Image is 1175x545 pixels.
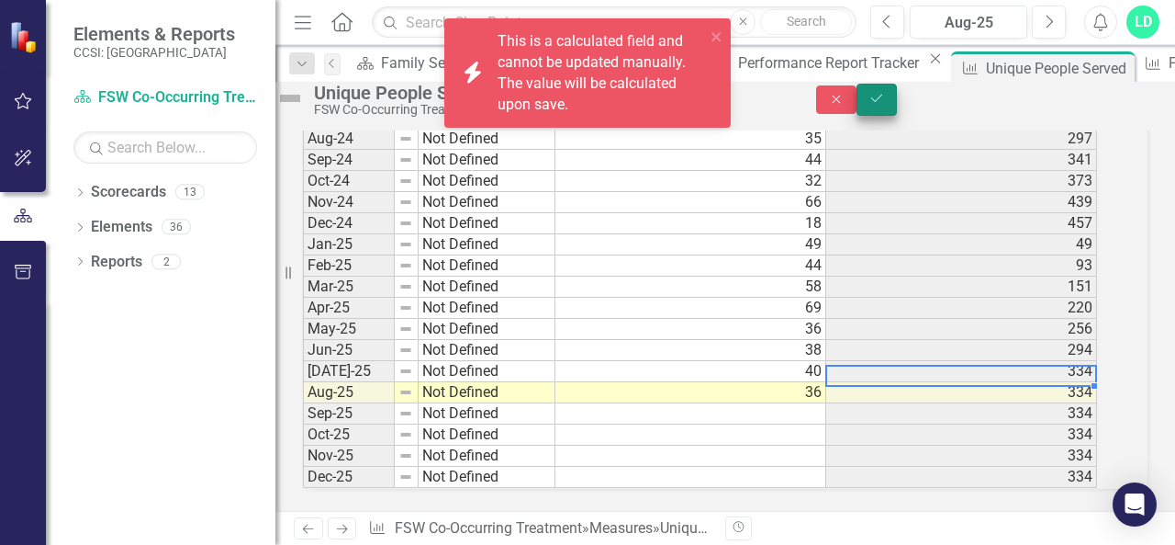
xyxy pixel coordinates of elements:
input: Search Below... [73,131,257,164]
img: 8DAGhfEEPCf229AAAAAElFTkSuQmCC [398,343,413,358]
td: 93 [826,255,1097,277]
td: May-25 [303,319,395,340]
td: Apr-25 [303,298,395,319]
img: 8DAGhfEEPCf229AAAAAElFTkSuQmCC [398,237,413,252]
div: 36 [162,220,191,235]
img: 8DAGhfEEPCf229AAAAAElFTkSuQmCC [398,131,413,146]
td: 66 [555,192,826,213]
div: This is a calculated field and cannot be updated manually. The value will be calculated upon save. [498,31,705,115]
td: 36 [555,382,826,403]
div: » » [368,518,711,539]
img: 8DAGhfEEPCf229AAAAAElFTkSuQmCC [398,301,413,315]
div: Open Intercom Messenger [1113,483,1157,527]
td: Not Defined [419,425,555,446]
td: Not Defined [419,129,555,150]
a: FSW Co-Occurring Treatment [73,87,257,108]
div: Unique People Served [660,519,800,537]
td: 334 [826,425,1097,446]
img: 8DAGhfEEPCf229AAAAAElFTkSuQmCC [398,470,413,484]
td: Not Defined [419,255,555,277]
td: Not Defined [419,150,555,171]
button: LD [1126,6,1159,39]
img: 8DAGhfEEPCf229AAAAAElFTkSuQmCC [398,427,413,442]
a: Family Services of [GEOGRAPHIC_DATA] Page [350,51,684,74]
button: Aug-25 [910,6,1027,39]
td: 32 [555,171,826,192]
td: Mar-25 [303,277,395,298]
small: CCSI: [GEOGRAPHIC_DATA] [73,45,235,60]
td: Dec-25 [303,467,395,488]
td: Not Defined [419,213,555,234]
td: 334 [826,446,1097,467]
img: 8DAGhfEEPCf229AAAAAElFTkSuQmCC [398,385,413,400]
td: Dec-24 [303,213,395,234]
div: Family Services of [GEOGRAPHIC_DATA] Page [381,51,684,74]
td: 40 [555,361,826,382]
img: ClearPoint Strategy [9,21,41,53]
a: Reports [91,252,142,273]
td: [DATE]-25 [303,361,395,382]
td: Not Defined [419,298,555,319]
td: Not Defined [419,467,555,488]
td: Not Defined [419,382,555,403]
td: Not Defined [419,403,555,425]
td: 334 [826,382,1097,403]
td: 334 [826,467,1097,488]
div: Unique People Served [986,57,1130,80]
a: FSW Co-Occurring Treatment [395,519,582,537]
button: Search [760,9,852,35]
td: Not Defined [419,340,555,361]
button: close [711,26,723,47]
a: Performance Report Tracker [707,51,923,74]
td: 341 [826,150,1097,171]
td: 58 [555,277,826,298]
td: Not Defined [419,361,555,382]
td: Sep-25 [303,403,395,425]
td: 38 [555,340,826,361]
td: 457 [826,213,1097,234]
td: 49 [826,234,1097,255]
td: 334 [826,361,1097,382]
a: Measures [589,519,653,537]
td: 49 [555,234,826,255]
td: 44 [555,150,826,171]
a: Scorecards [91,182,166,203]
td: Oct-24 [303,171,395,192]
span: Elements & Reports [73,23,235,45]
div: Performance Report Tracker [738,51,924,74]
td: Jun-25 [303,340,395,361]
td: 297 [826,129,1097,150]
td: 44 [555,255,826,277]
span: Search [787,14,826,28]
td: 18 [555,213,826,234]
td: Nov-25 [303,446,395,467]
input: Search ClearPoint... [372,6,856,39]
img: 8DAGhfEEPCf229AAAAAElFTkSuQmCC [398,448,413,463]
td: Aug-24 [303,129,395,150]
div: Aug-25 [916,12,1021,34]
td: 36 [555,319,826,340]
div: FSW Co-Occurring Treatment [314,103,779,117]
img: 8DAGhfEEPCf229AAAAAElFTkSuQmCC [398,174,413,188]
td: Feb-25 [303,255,395,277]
td: Not Defined [419,234,555,255]
td: 294 [826,340,1097,361]
td: Not Defined [419,171,555,192]
img: 8DAGhfEEPCf229AAAAAElFTkSuQmCC [398,364,413,379]
td: 439 [826,192,1097,213]
td: Not Defined [419,277,555,298]
td: Aug-25 [303,382,395,403]
div: 13 [175,185,205,200]
td: 334 [826,403,1097,425]
a: Elements [91,217,152,238]
td: Oct-25 [303,425,395,446]
td: 151 [826,277,1097,298]
td: 373 [826,171,1097,192]
td: Not Defined [419,319,555,340]
div: 2 [151,254,181,269]
td: Nov-24 [303,192,395,213]
td: 220 [826,298,1097,319]
td: 256 [826,319,1097,340]
img: Not Defined [275,84,305,113]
